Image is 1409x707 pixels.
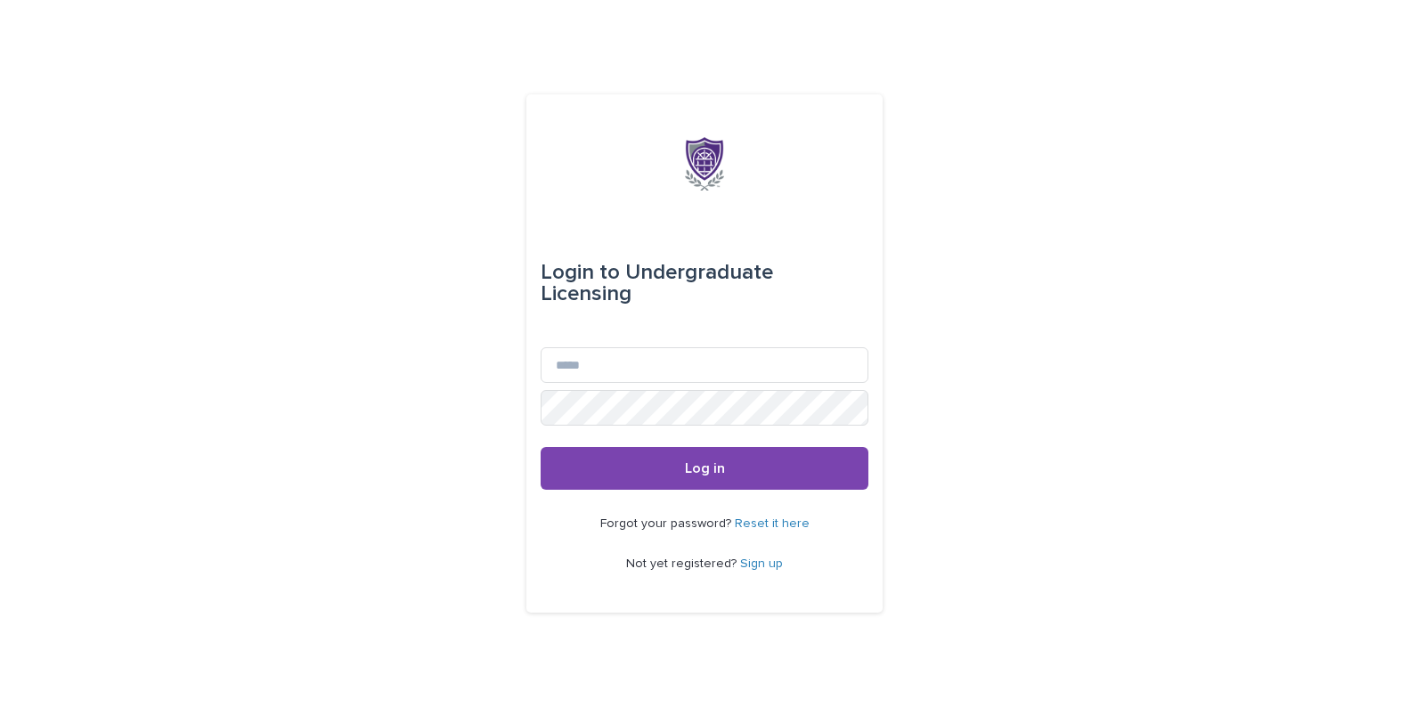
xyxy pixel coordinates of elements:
[735,517,810,530] a: Reset it here
[685,137,724,191] img: x6gApCqSSRW4kcS938hP
[685,461,725,475] span: Log in
[541,262,620,283] span: Login to
[541,447,868,490] button: Log in
[600,517,735,530] span: Forgot your password?
[626,557,740,570] span: Not yet registered?
[541,248,868,319] div: Undergraduate Licensing
[740,557,783,570] a: Sign up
